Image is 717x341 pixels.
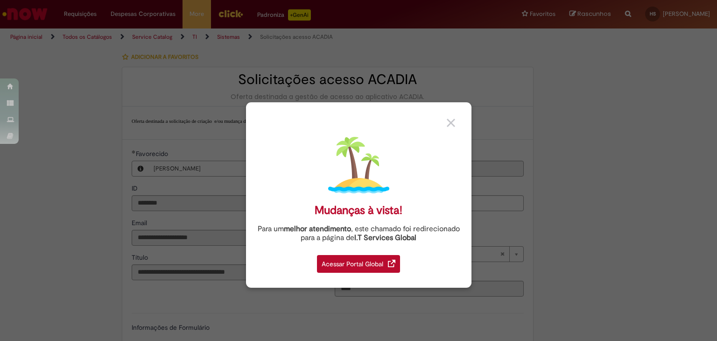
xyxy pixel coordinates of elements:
a: I.T Services Global [354,228,416,242]
a: Acessar Portal Global [317,250,400,273]
img: redirect_link.png [388,260,395,267]
img: island.png [328,135,389,196]
div: Para um , este chamado foi redirecionado para a página de [253,225,464,242]
strong: melhor atendimento [284,224,351,234]
img: close_button_grey.png [447,119,455,127]
div: Acessar Portal Global [317,255,400,273]
div: Mudanças à vista! [315,204,402,217]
